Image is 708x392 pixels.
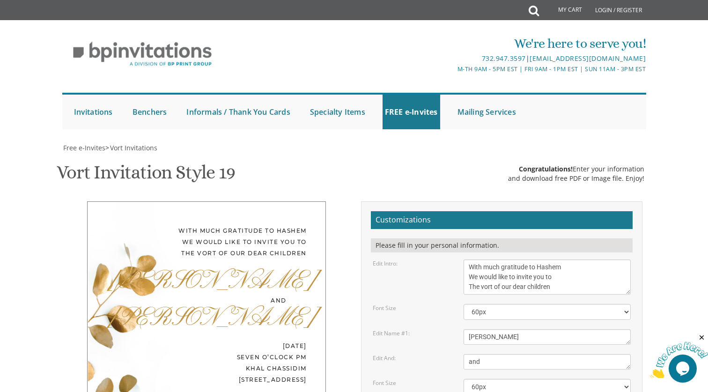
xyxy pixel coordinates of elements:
[257,53,646,64] div: |
[383,95,440,129] a: FREE e-Invites
[508,174,644,183] div: and download free PDF or Image file. Enjoy!
[105,143,157,152] span: >
[106,269,307,295] div: [PERSON_NAME]
[62,143,105,152] a: Free e-Invites
[109,143,157,152] a: Vort Invitations
[308,95,368,129] a: Specialty Items
[63,143,105,152] span: Free e-Invites
[373,259,398,267] label: Edit Intro:
[106,340,307,385] div: [DATE] seven o’clock pm Khal Chassidim [STREET_ADDRESS]
[464,329,631,345] textarea: [PERSON_NAME]
[530,54,646,63] a: [EMAIL_ADDRESS][DOMAIN_NAME]
[62,35,223,74] img: BP Invitation Loft
[519,164,573,173] span: Congratulations!
[106,225,307,259] div: With much gratitude to Hashem We would like to invite you to The vort of our dear children
[106,295,287,306] div: and
[110,143,157,152] span: Vort Invitations
[72,95,115,129] a: Invitations
[106,306,307,332] div: [PERSON_NAME]
[373,304,396,312] label: Font Size
[130,95,170,129] a: Benchers
[508,164,644,174] div: Enter your information
[371,238,633,252] div: Please fill in your personal information.
[184,95,292,129] a: Informals / Thank You Cards
[482,54,526,63] a: 732.947.3597
[371,211,633,229] h2: Customizations
[373,329,410,337] label: Edit Name #1:
[650,333,708,378] iframe: chat widget
[57,162,235,190] h1: Vort Invitation Style 19
[373,379,396,387] label: Font Size
[257,34,646,53] div: We're here to serve you!
[538,1,589,20] a: My Cart
[373,354,396,362] label: Edit And:
[464,259,631,295] textarea: With much gratitude to Hashem We would like to invite you to The vort of our dear children
[464,354,631,370] textarea: and
[257,64,646,74] div: M-Th 9am - 5pm EST | Fri 9am - 1pm EST | Sun 11am - 3pm EST
[455,95,518,129] a: Mailing Services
